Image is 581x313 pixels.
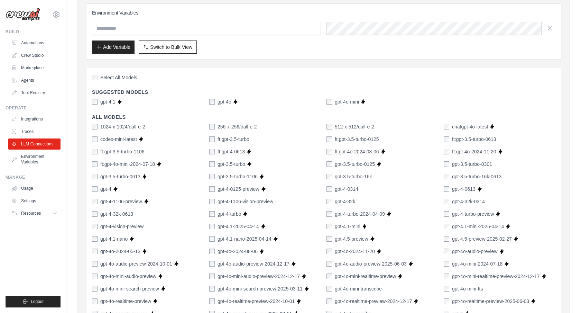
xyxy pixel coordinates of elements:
label: gpt-4-1106-vision-preview [218,198,273,205]
label: gpt-3.5-turbo-16k-0613 [452,173,501,180]
label: gpt-3.5-turbo-0125 [335,161,375,168]
label: ft:gpt-4o-2024-11-20 [452,148,496,155]
button: Switch to Bulk View [139,41,197,54]
label: gpt-4o-mini-realtime-preview [335,273,396,280]
a: Settings [8,195,61,206]
label: gpt-4-turbo-preview [452,211,494,217]
input: ft:gpt-3.5-turbo-0613 [444,136,449,142]
input: 512-x-512/dall-e-2 [326,124,332,129]
label: gpt-4o-mini-audio-preview-2024-12-17 [218,273,300,280]
input: gpt-4o-mini-2024-07-18 [444,261,449,267]
label: gpt-4.1-2025-04-14 [218,223,259,230]
label: gpt-4o-mini-tts [452,285,483,292]
input: gpt-4o-realtime-preview-2024-12-17 [326,298,332,304]
input: ft:gpt-4o-mini-2024-07-18 [92,161,98,167]
label: gpt-4o-mini-realtime-preview-2024-12-17 [452,273,540,280]
label: gpt-4-vision-preview [100,223,144,230]
span: Switch to Bulk View [150,44,192,51]
div: Manage [6,175,61,180]
input: gpt-4-32k-0613 [92,211,98,217]
label: gpt-3.5-turbo-1106 [218,173,258,180]
label: gpt-4o-realtime-preview [100,298,151,305]
a: Environment Variables [8,151,61,168]
div: Build [6,29,61,35]
a: Agents [8,75,61,86]
label: gpt-4-0314 [335,186,358,193]
label: gpt-4o-2024-11-20 [335,248,375,255]
label: gpt-4o-audio-preview [452,248,498,255]
label: ft:gpt-3.5-turbo-1106 [100,148,145,155]
label: ft:gpt-3.5-turbo-0613 [452,136,496,143]
label: ft:gpt-4-0613 [218,148,245,155]
img: Logo [6,8,40,21]
a: LLM Connections [8,138,61,150]
span: Logout [31,299,44,304]
input: 256-x-256/dall-e-2 [209,124,215,129]
label: ft:gpt-3.5-turbo [218,136,249,143]
label: 512-x-512/dall-e-2 [335,123,374,130]
input: gpt-4.5-preview-2025-02-27 [444,236,449,242]
label: gpt-4o-mini-search-preview-2025-03-11 [218,285,303,292]
input: gpt-4o-2024-05-13 [92,249,98,254]
input: gpt-4o-mini-audio-preview-2024-12-17 [209,274,215,279]
label: gpt-4o [218,98,231,105]
input: Select All Models [92,75,98,80]
label: 256-x-256/dall-e-2 [218,123,257,130]
label: gpt-4o-audio-preview-2024-10-01 [100,260,172,267]
input: gpt-3.5-turbo-0301 [444,161,449,167]
label: gpt-4.1 [100,98,116,105]
a: Automations [8,37,61,48]
input: ft:gpt-4-0613 [209,149,215,154]
label: gpt-4o-mini [335,98,359,105]
label: gpt-4o-mini-search-preview [100,285,159,292]
label: gpt-4-0613 [452,186,476,193]
label: gpt-4o-mini-transcribe [335,285,382,292]
label: gpt-4.5-preview [335,235,368,242]
input: ft:gpt-4o-2024-08-06 [326,149,332,154]
input: gpt-4.1 [92,99,98,105]
input: gpt-4-0125-preview [209,186,215,192]
input: gpt-4o-mini-search-preview-2025-03-11 [209,286,215,292]
label: gpt-4o-mini-2024-07-18 [452,260,502,267]
label: gpt-4.1-mini [335,223,360,230]
div: Operate [6,105,61,111]
label: gpt-4.1-nano [100,235,128,242]
label: gpt-4o-audio-preview-2024-12-17 [218,260,289,267]
input: gpt-4.1-nano [92,236,98,242]
input: gpt-4o-mini-transcribe [326,286,332,292]
input: gpt-4-0613 [444,186,449,192]
input: gpt-4-32k-0314 [444,199,449,204]
label: gpt-4o-mini-audio-preview [100,273,156,280]
label: gpt-3.5-turbo-16k [335,173,372,180]
input: gpt-4o-2024-08-06 [209,249,215,254]
a: Crew Studio [8,50,61,61]
label: gpt-3.5-turbo [218,161,245,168]
input: gpt-4-turbo-2024-04-09 [326,211,332,217]
label: gpt-4.5-preview-2025-02-27 [452,235,512,242]
input: gpt-4-vision-preview [92,224,98,229]
input: gpt-3.5-turbo-0125 [326,161,332,167]
input: gpt-4o-audio-preview-2024-12-17 [209,261,215,267]
input: gpt-4.1-mini-2025-04-14 [444,224,449,229]
input: gpt-4o-mini-tts [444,286,449,292]
input: codex-mini-latest [92,136,98,142]
label: gpt-4-32k-0613 [100,211,133,217]
h4: Suggested Models [92,89,555,96]
label: gpt-4-turbo [218,211,241,217]
input: gpt-4o-realtime-preview-2024-10-01 [209,298,215,304]
input: gpt-4o [209,99,215,105]
label: gpt-4 [100,186,111,193]
input: gpt-4o-audio-preview-2024-10-01 [92,261,98,267]
label: 1024-x-1024/dall-e-2 [100,123,145,130]
a: Tool Registry [8,87,61,98]
a: Marketplace [8,62,61,73]
input: gpt-4.1-mini [326,224,332,229]
label: gpt-4-1106-preview [100,198,142,205]
input: gpt-3.5-turbo-16k-0613 [444,174,449,179]
label: gpt-4.1-nano-2025-04-14 [218,235,271,242]
span: Resources [21,211,41,216]
label: codex-mini-latest [100,136,137,143]
label: gpt-4-turbo-2024-04-09 [335,211,385,217]
input: gpt-4o-mini [326,99,332,105]
input: gpt-4-turbo-preview [444,211,449,217]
